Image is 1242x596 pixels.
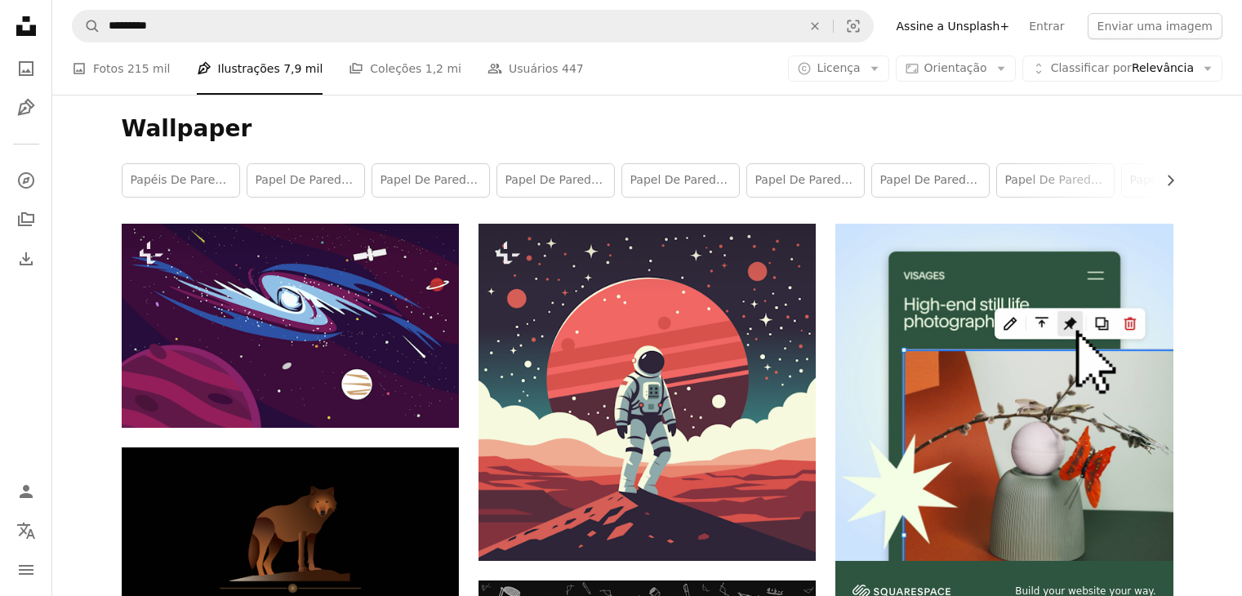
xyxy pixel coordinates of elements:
a: Fotos 215 mil [72,42,171,95]
span: Classificar por [1051,61,1132,74]
span: Licença [817,61,860,74]
a: Coleções [10,203,42,236]
button: Limpar [797,11,833,42]
span: Orientação [924,61,987,74]
img: Uma imagem de uma cena espacial com planetas e estrelas [122,224,459,428]
a: Fotos [10,52,42,85]
a: papel de parede 4k [247,164,364,197]
a: papel de parede da área de trabalho [372,164,489,197]
a: Histórico de downloads [10,242,42,275]
button: Idioma [10,514,42,547]
button: rolar lista para a direita [1155,164,1173,197]
a: Coleções 1,2 mi [349,42,461,95]
a: Uma imagem de uma cena espacial com planetas e estrelas [122,318,459,333]
a: Entrar / Cadastrar-se [10,475,42,508]
a: papel de parede para celular [872,164,989,197]
a: Usuários 447 [487,42,584,95]
a: papel de parede do portátil [622,164,739,197]
span: 1,2 mi [425,60,461,78]
span: Relevância [1051,60,1194,77]
button: Pesquisa visual [834,11,873,42]
a: papéis de parede da área de trabalho [122,164,239,197]
a: Ilustrações [10,91,42,124]
form: Pesquise conteúdo visual em todo o site [72,10,874,42]
button: Menu [10,554,42,586]
img: file-1723602894256-972c108553a7image [835,224,1173,561]
a: Papel de parede 4k [497,164,614,197]
h1: Wallpaper [122,114,1173,144]
span: 447 [562,60,584,78]
button: Classificar porRelevância [1022,56,1222,82]
a: Um astronauta em pé no topo de um planeta vermelho [479,385,816,399]
span: 215 mil [127,60,171,78]
button: Orientação [896,56,1016,82]
a: papel de parede desktop [747,164,864,197]
a: Entrar [1019,13,1074,39]
img: Um astronauta em pé no topo de um planeta vermelho [479,224,816,561]
a: Uma imagem de um lobo em um fundo preto [122,535,459,549]
button: Enviar uma imagem [1088,13,1222,39]
button: Licença [788,56,888,82]
a: papel de parede macbook [997,164,1114,197]
a: Explorar [10,164,42,197]
button: Pesquise na Unsplash [73,11,100,42]
a: Assine a Unsplash+ [887,13,1020,39]
a: papel de parede android [1122,164,1239,197]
